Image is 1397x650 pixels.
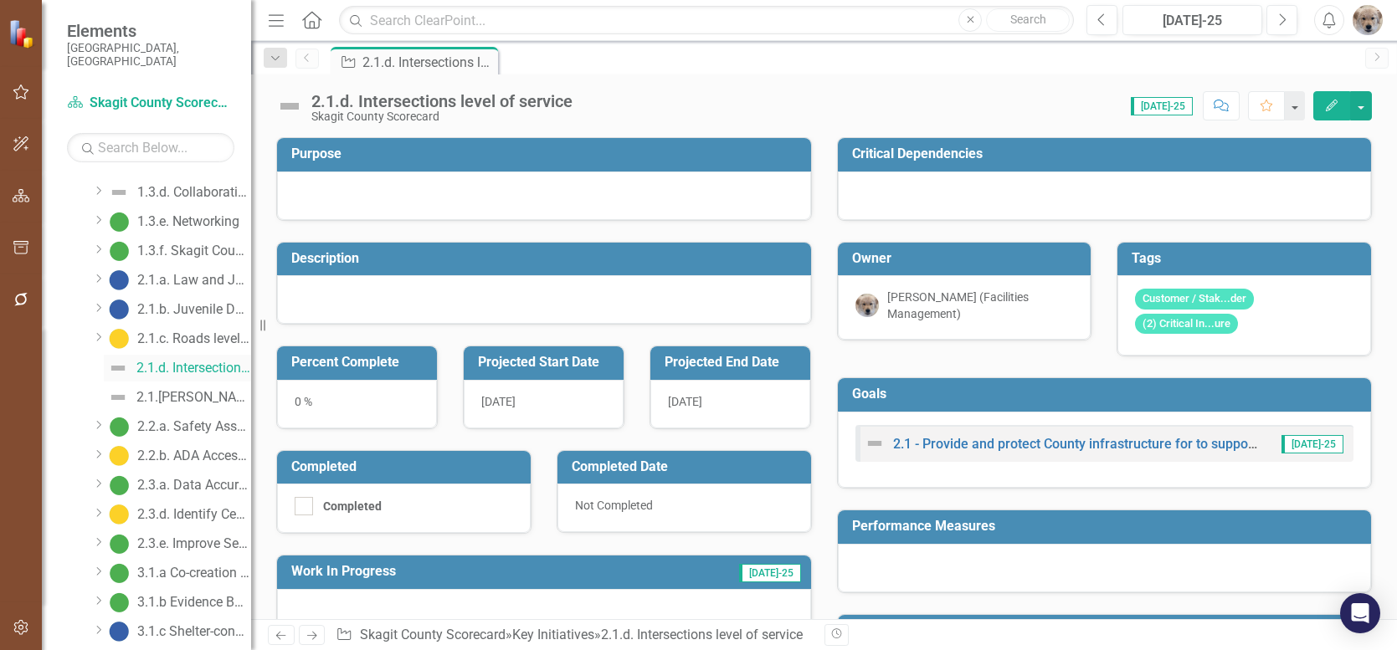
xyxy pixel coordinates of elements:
img: Not Defined [865,433,885,453]
img: No Information [109,270,129,290]
img: Not Defined [276,93,303,120]
img: Not Defined [108,387,128,407]
span: (2) Critical In...ure [1135,314,1238,335]
a: 2.1.[PERSON_NAME] level of service [104,384,251,411]
div: 2.1.c. Roads level of service [137,331,251,346]
a: 3.1.b Evidence Based Recovery Care Model [105,589,251,616]
h3: Percent Complete [291,355,429,370]
h3: Projected Start Date [478,355,615,370]
div: » » [336,626,811,645]
div: 2.3.e. Improve Security Posture of Technology infrastructure [137,536,251,551]
img: No Information [109,622,129,642]
button: [DATE]-25 [1122,5,1262,35]
div: 2.2.b. ADA Accessibility [137,448,251,463]
a: 2.1.c. Roads level of service [105,325,251,352]
div: 2.3.a. Data Accuracy Improvement Project [137,478,251,493]
a: Key Initiatives [512,627,594,642]
small: [GEOGRAPHIC_DATA], [GEOGRAPHIC_DATA] [67,41,234,69]
span: [DATE]-25 [1131,97,1193,115]
h3: Goals [852,386,1364,402]
span: Elements [67,21,234,41]
a: Skagit County Scorecard [360,627,506,642]
div: Open Intercom Messenger [1340,593,1380,633]
img: Caution [109,446,129,466]
img: On Target [109,475,129,495]
div: Not Completed [557,484,811,532]
div: 3.1.c Shelter-connected behavioral health services [137,624,251,639]
img: Not Defined [109,182,129,202]
img: No Information [109,299,129,320]
input: Search ClearPoint... [339,6,1074,35]
a: 3.1.a Co-creation of countywide cross-jurisdictional …. [105,560,251,586]
span: [DATE]-25 [739,564,801,582]
span: Customer / Stak...der [1135,289,1254,310]
h3: Completed [291,459,522,474]
a: 2.1.d. Intersections level of service [104,355,251,381]
span: Search [1010,13,1046,26]
a: 1.3.d. Collaboration project [105,179,251,206]
div: 1.3.d. Collaboration project [137,185,251,200]
img: Ken Hansen [855,294,879,317]
a: 2.2.a. Safety Assessments of County Campuses and Facilities [105,413,251,440]
a: 3.1.c Shelter-connected behavioral health services [105,618,251,645]
div: 2.1.d. Intersections level of service [136,361,251,376]
h3: Work In Progress [291,564,609,579]
img: Caution [109,504,129,525]
img: On Target [109,417,129,437]
div: 2.1.b. Juvenile Detention Facility [137,302,251,317]
h3: Completed Date [572,459,803,474]
h3: Critical Dependencies [852,146,1364,161]
img: On Target [109,241,129,261]
img: On Target [109,563,129,583]
h3: Description [291,251,803,266]
div: 2.3.d. Identify Centralized Digital Portfolio (shared technology) [137,507,251,522]
a: 2.1.a. Law and Justice Campus [105,267,251,294]
span: [DATE] [481,395,516,408]
img: On Target [109,592,129,612]
a: 1.3.e. Networking [105,208,239,235]
h3: Tags [1132,251,1363,266]
input: Search Below... [67,133,234,162]
span: [DATE]-25 [1281,435,1343,453]
a: 2.3.a. Data Accuracy Improvement Project [105,472,251,499]
div: Skagit County Scorecard [311,110,573,123]
h3: Projected End Date [665,355,802,370]
a: 2.3.d. Identify Centralized Digital Portfolio (shared technology) [105,501,251,528]
img: ClearPoint Strategy [8,19,38,49]
div: 2.1.d. Intersections level of service [601,627,803,642]
div: 2.1.a. Law and Justice Campus [137,273,251,288]
a: 2.3.e. Improve Security Posture of Technology infrastructure [105,530,251,557]
img: On Target [109,534,129,554]
div: 1.3.e. Networking [137,214,239,229]
img: Not Defined [108,358,128,378]
h3: Purpose [291,146,803,161]
div: 2.1.[PERSON_NAME] level of service [136,390,251,405]
div: 0 % [277,380,437,428]
div: 3.1.a Co-creation of countywide cross-jurisdictional …. [137,566,251,581]
a: 1.3.f. Skagit County WEESK Training [105,238,251,264]
img: Caution [109,329,129,349]
img: Ken Hansen [1353,5,1383,35]
span: [DATE] [668,395,702,408]
div: [DATE]-25 [1128,11,1256,31]
h3: Performance Measures [852,519,1364,534]
div: 2.2.a. Safety Assessments of County Campuses and Facilities [137,419,251,434]
button: Search [986,8,1070,32]
h3: Owner [852,251,1083,266]
img: On Target [109,212,129,232]
a: 2.1.b. Juvenile Detention Facility [105,296,251,323]
div: [PERSON_NAME] (Facilities Management) [887,289,1074,322]
div: 3.1.b Evidence Based Recovery Care Model [137,595,251,610]
div: 1.3.f. Skagit County WEESK Training [137,243,251,258]
a: Skagit County Scorecard [67,94,234,113]
div: 2.1.d. Intersections level of service [362,52,494,73]
a: 2.2.b. ADA Accessibility [105,443,251,469]
div: 2.1.d. Intersections level of service [311,92,573,110]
